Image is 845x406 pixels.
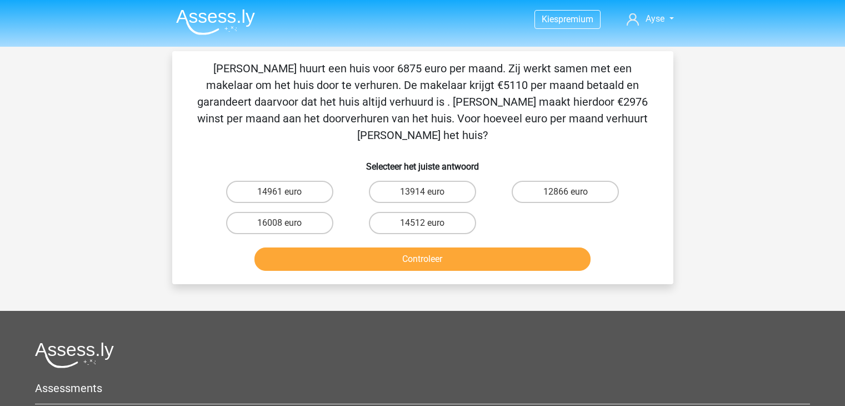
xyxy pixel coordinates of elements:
p: [PERSON_NAME] huurt een huis voor 6875 euro per maand. Zij werkt samen met een makelaar om het hu... [190,60,656,143]
label: 13914 euro [369,181,476,203]
label: 14512 euro [369,212,476,234]
label: 12866 euro [512,181,619,203]
img: Assessly [176,9,255,35]
label: 14961 euro [226,181,333,203]
button: Controleer [254,247,591,271]
img: Assessly logo [35,342,114,368]
a: Kiespremium [535,12,600,27]
label: 16008 euro [226,212,333,234]
span: Kies [542,14,558,24]
h6: Selecteer het juiste antwoord [190,152,656,172]
span: Ayse [646,13,664,24]
a: Ayse [622,12,678,26]
h5: Assessments [35,382,810,395]
span: premium [558,14,593,24]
